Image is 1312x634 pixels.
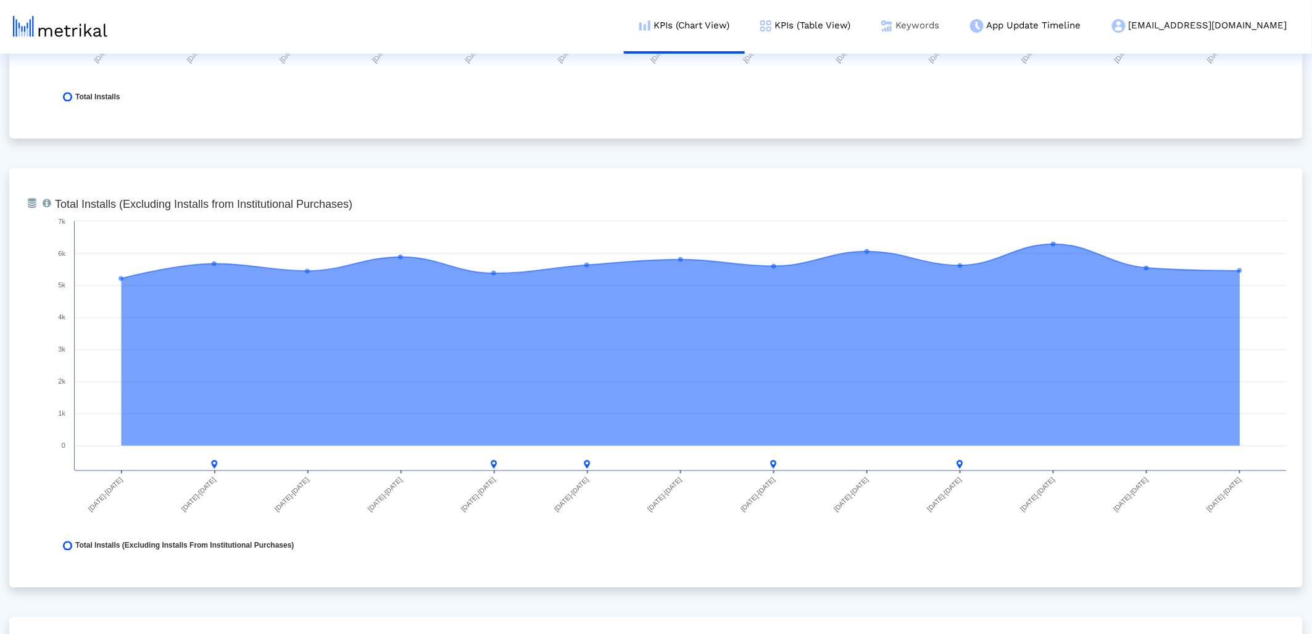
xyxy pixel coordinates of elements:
text: 2k [58,378,65,385]
text: 6k [58,250,65,257]
text: [DATE]-[DATE] [180,476,217,513]
text: 1k [58,410,65,418]
img: kpi-table-menu-icon.png [760,20,771,31]
text: 5k [58,282,65,289]
img: metrical-logo-light.png [13,16,107,37]
img: my-account-menu-icon.png [1112,19,1126,33]
text: [DATE]-[DATE] [367,476,404,513]
img: kpi-chart-menu-icon.png [639,20,650,31]
text: [DATE]-[DATE] [553,476,590,513]
text: [DATE]-[DATE] [1205,476,1242,513]
text: [DATE]-[DATE] [832,476,870,513]
text: [DATE]-[DATE] [86,476,123,513]
text: [DATE]-[DATE] [646,476,683,513]
text: 7k [58,218,65,225]
text: [DATE]-[DATE] [1019,476,1056,513]
span: Total Installs [75,93,120,102]
text: [DATE]-[DATE] [273,476,310,513]
text: [DATE]-[DATE] [460,476,497,513]
text: 0 [62,442,65,450]
img: app-update-menu-icon.png [970,19,984,33]
img: keywords.png [881,20,892,31]
text: [DATE]-[DATE] [926,476,963,513]
text: 3k [58,346,65,353]
text: [DATE]-[DATE] [739,476,776,513]
text: 4k [58,314,65,321]
tspan: Total Installs (Excluding Installs from Institutional Purchases) [55,198,352,210]
span: Total Installs (Excluding Installs From Institutional Purchases) [75,541,294,551]
text: [DATE]-[DATE] [1112,476,1149,513]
